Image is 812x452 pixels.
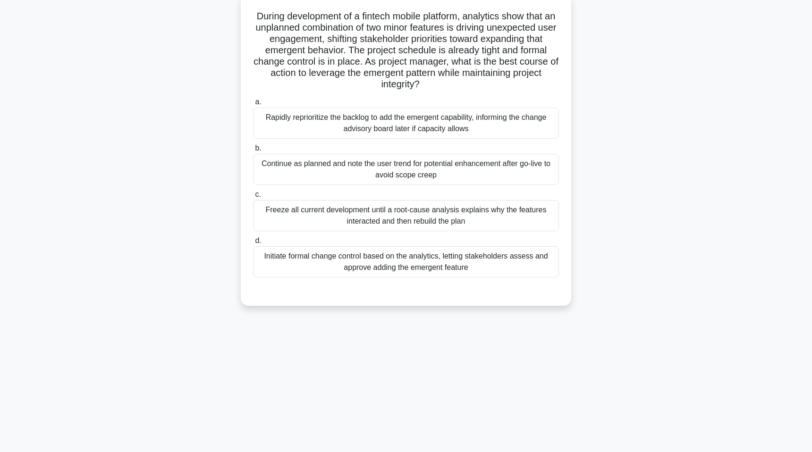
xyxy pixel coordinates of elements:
[255,236,261,244] span: d.
[252,10,560,91] h5: During development of a fintech mobile platform, analytics show that an unplanned combination of ...
[255,190,261,198] span: c.
[253,108,559,139] div: Rapidly reprioritize the backlog to add the emergent capability, informing the change advisory bo...
[253,154,559,185] div: Continue as planned and note the user trend for potential enhancement after go-live to avoid scop...
[253,246,559,277] div: Initiate formal change control based on the analytics, letting stakeholders assess and approve ad...
[255,98,261,106] span: a.
[255,144,261,152] span: b.
[253,200,559,231] div: Freeze all current development until a root-cause analysis explains why the features interacted a...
